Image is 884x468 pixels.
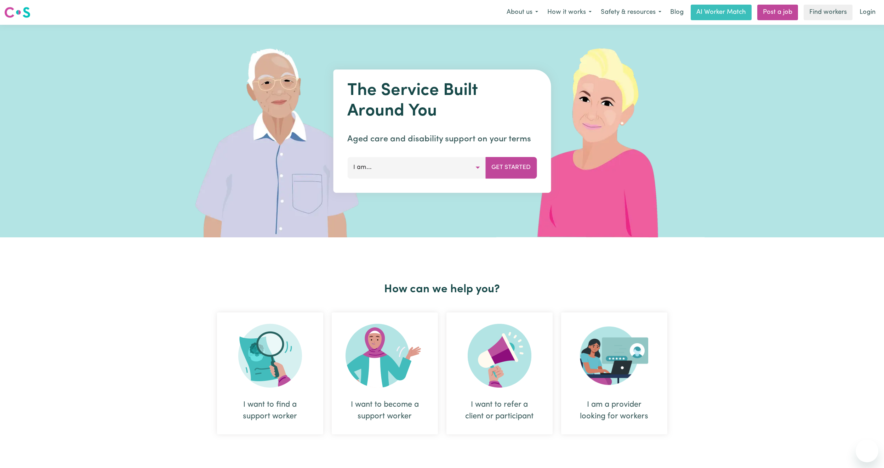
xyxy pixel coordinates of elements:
[468,324,531,388] img: Refer
[4,4,30,21] a: Careseekers logo
[238,324,302,388] img: Search
[347,157,486,178] button: I am...
[856,440,878,462] iframe: Button to launch messaging window, conversation in progress
[596,5,666,20] button: Safety & resources
[804,5,852,20] a: Find workers
[234,399,306,422] div: I want to find a support worker
[580,324,649,388] img: Provider
[502,5,543,20] button: About us
[347,81,537,122] h1: The Service Built Around You
[485,157,537,178] button: Get Started
[446,312,553,434] div: I want to refer a client or participant
[855,5,880,20] a: Login
[213,283,672,296] h2: How can we help you?
[561,312,667,434] div: I am a provider looking for workers
[217,312,323,434] div: I want to find a support worker
[346,324,424,388] img: Become Worker
[332,312,438,434] div: I want to become a support worker
[463,399,536,422] div: I want to refer a client or participant
[666,5,688,20] a: Blog
[757,5,798,20] a: Post a job
[349,399,421,422] div: I want to become a support worker
[543,5,596,20] button: How it works
[347,133,537,146] p: Aged care and disability support on your terms
[691,5,752,20] a: AI Worker Match
[578,399,650,422] div: I am a provider looking for workers
[4,6,30,19] img: Careseekers logo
